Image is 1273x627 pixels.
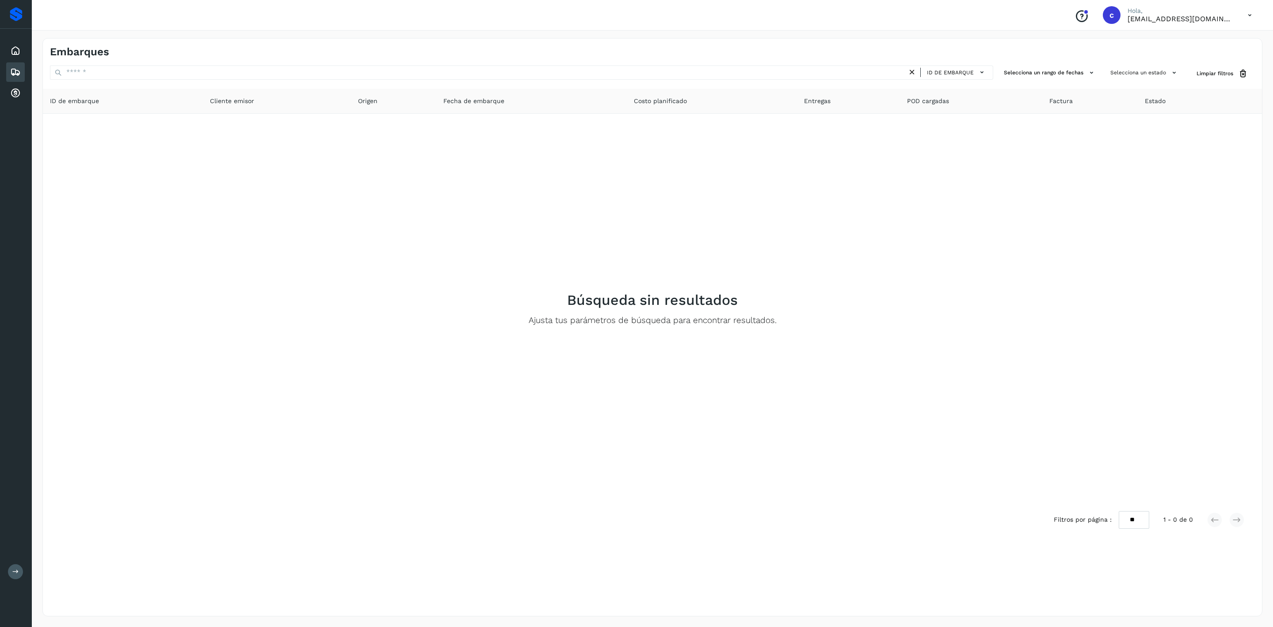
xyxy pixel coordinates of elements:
span: POD cargadas [907,96,949,106]
h4: Embarques [50,46,109,58]
p: Hola, [1128,7,1234,15]
h2: Búsqueda sin resultados [567,292,738,308]
button: Limpiar filtros [1189,65,1255,82]
span: Limpiar filtros [1197,69,1233,77]
p: Ajusta tus parámetros de búsqueda para encontrar resultados. [529,315,777,326]
button: ID de embarque [924,66,989,79]
span: Estado [1145,96,1166,106]
button: Selecciona un rango de fechas [1000,65,1100,80]
span: Entregas [804,96,831,106]
span: 1 - 0 de 0 [1163,515,1193,524]
span: Costo planificado [634,96,687,106]
span: Cliente emisor [210,96,254,106]
span: Fecha de embarque [443,96,504,106]
div: Inicio [6,41,25,61]
span: ID de embarque [50,96,99,106]
span: Origen [358,96,377,106]
div: Cuentas por cobrar [6,84,25,103]
p: cuentas3@enlacesmet.com.mx [1128,15,1234,23]
div: Embarques [6,62,25,82]
span: Filtros por página : [1054,515,1112,524]
span: Factura [1049,96,1073,106]
button: Selecciona un estado [1107,65,1182,80]
span: ID de embarque [927,69,974,77]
